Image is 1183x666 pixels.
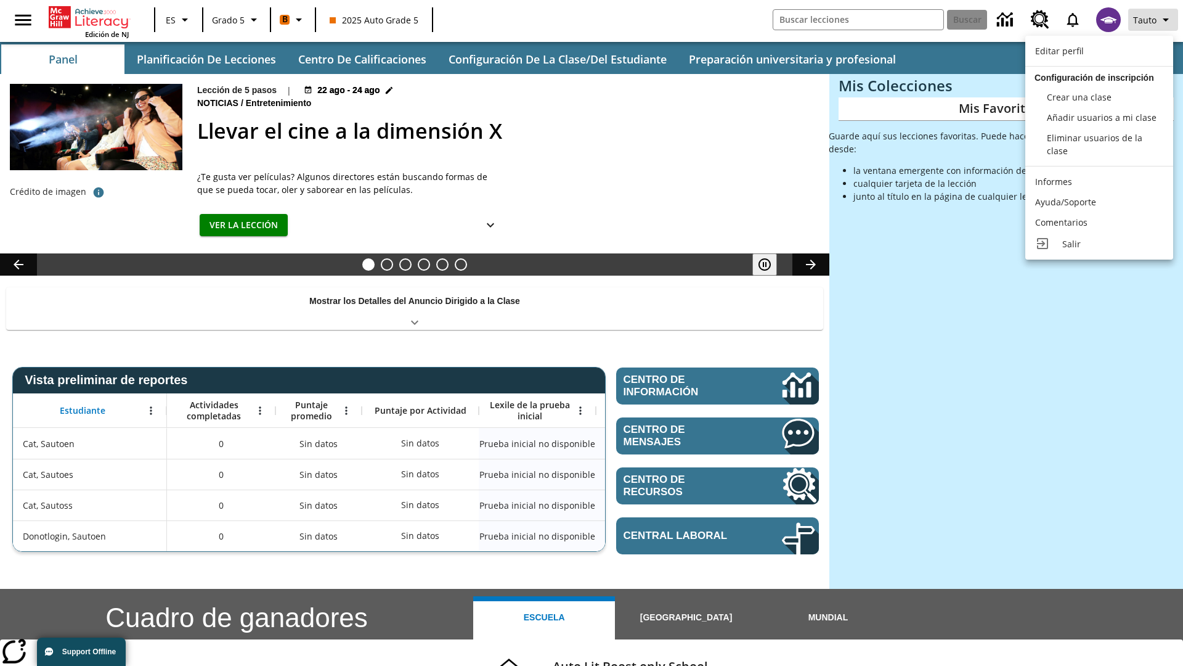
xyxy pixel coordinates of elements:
span: Eliminar usuarios de la clase [1047,132,1142,157]
span: Informes [1035,176,1072,187]
span: Comentarios [1035,216,1087,228]
span: Editar perfil [1035,45,1084,57]
span: Crear una clase [1047,91,1112,103]
span: Salir [1062,238,1081,250]
span: Ayuda/Soporte [1035,196,1096,208]
span: Añadir usuarios a mi clase [1047,112,1157,123]
span: Configuración de inscripción [1035,73,1154,83]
